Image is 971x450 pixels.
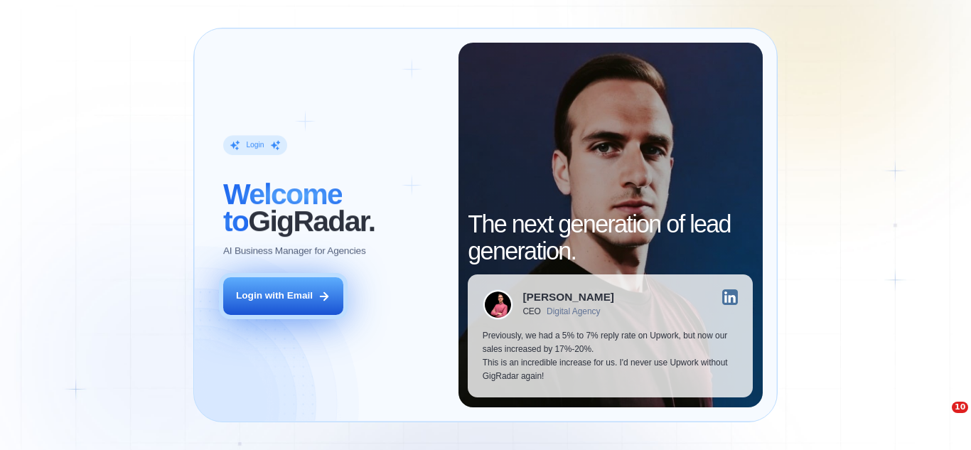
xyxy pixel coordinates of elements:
div: CEO [522,307,540,317]
div: Login [246,140,264,150]
div: [PERSON_NAME] [522,291,614,302]
h2: The next generation of lead generation. [468,211,753,264]
p: Previously, we had a 5% to 7% reply rate on Upwork, but now our sales increased by 17%-20%. This ... [483,329,739,382]
p: AI Business Manager for Agencies [223,245,365,259]
iframe: Intercom live chat [923,402,957,436]
button: Login with Email [223,277,343,315]
span: Welcome to [223,178,342,238]
h2: ‍ GigRadar. [223,182,444,235]
div: Digital Agency [547,307,600,317]
span: 10 [952,402,968,413]
div: Login with Email [236,289,313,303]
